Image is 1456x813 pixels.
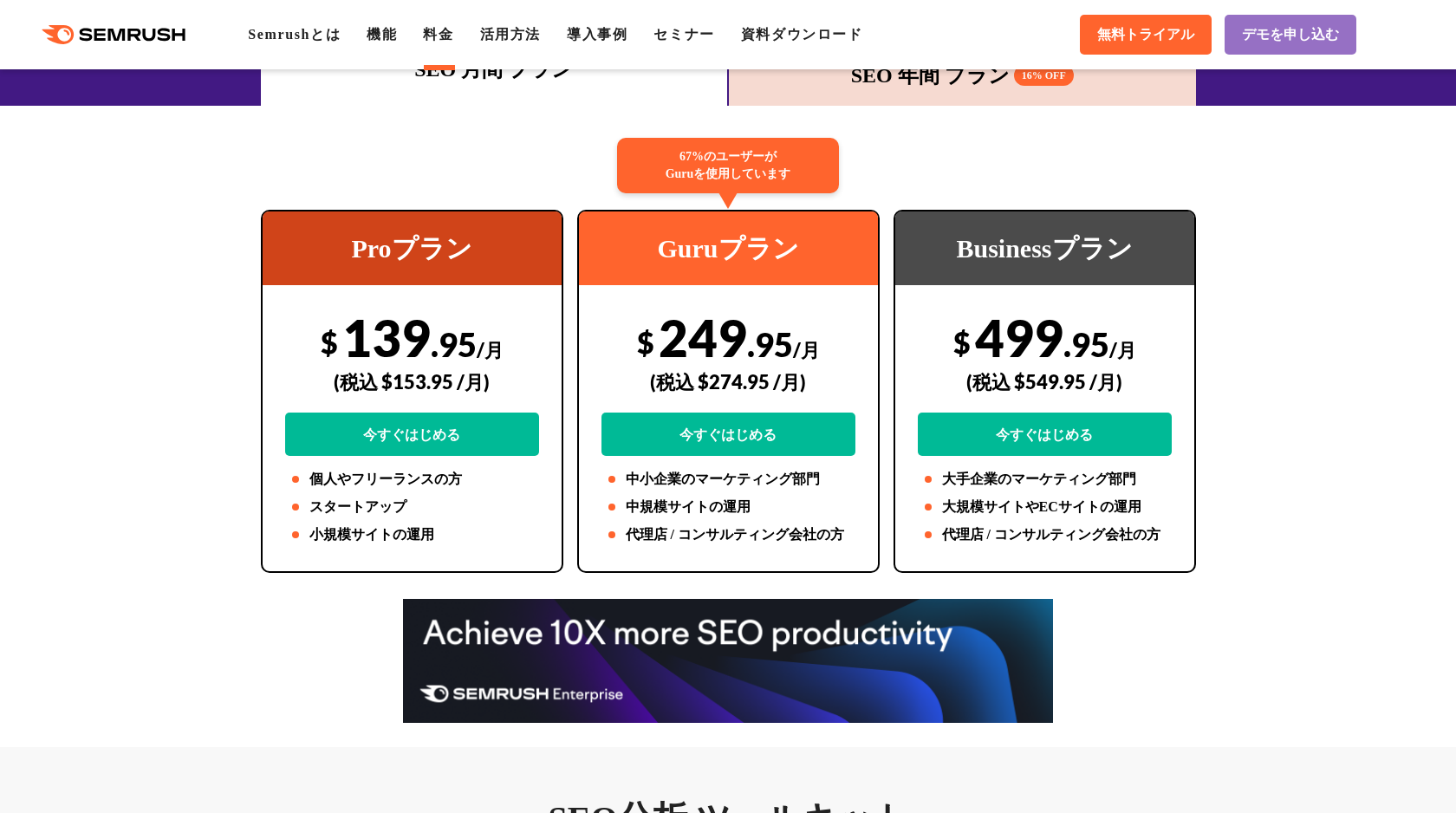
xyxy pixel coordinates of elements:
[793,338,820,361] span: /月
[321,324,338,360] span: $
[1080,15,1212,55] a: 無料トライアル
[263,211,562,285] div: Proプラン
[367,27,397,42] a: 機能
[601,351,855,413] div: (税込 $274.95 /月)
[601,524,855,545] li: 代理店 / コンサルティング会社の方
[1097,26,1194,44] span: 無料トライアル
[895,211,1194,285] div: Businessプラン
[918,307,1172,456] div: 499
[918,413,1172,456] a: 今すぐはじめる
[918,469,1172,490] li: 大手企業のマーケティング部門
[747,324,793,364] span: .95
[285,469,539,490] li: 個人やフリーランスの方
[1109,338,1136,361] span: /月
[423,27,453,42] a: 料金
[431,324,477,364] span: .95
[617,138,839,193] div: 67%のユーザーが Guruを使用しています
[601,307,855,456] div: 249
[601,469,855,490] li: 中小企業のマーケティング部門
[1242,26,1339,44] span: デモを申し込む
[567,27,627,42] a: 導入事例
[285,497,539,517] li: スタートアップ
[918,524,1172,545] li: 代理店 / コンサルティング会社の方
[285,307,539,456] div: 139
[601,413,855,456] a: 今すぐはじめる
[480,27,541,42] a: 活用方法
[285,413,539,456] a: 今すぐはじめる
[741,27,863,42] a: 資料ダウンロード
[477,338,504,361] span: /月
[579,211,878,285] div: Guruプラン
[637,324,654,360] span: $
[918,351,1172,413] div: (税込 $549.95 /月)
[285,524,539,545] li: 小規模サイトの運用
[248,27,341,42] a: Semrushとは
[601,497,855,517] li: 中規模サイトの運用
[953,324,971,360] span: $
[1014,65,1074,86] span: 16% OFF
[738,60,1187,91] div: SEO 年間 プラン
[918,497,1172,517] li: 大規模サイトやECサイトの運用
[285,351,539,413] div: (税込 $153.95 /月)
[1063,324,1109,364] span: .95
[653,27,714,42] a: セミナー
[1225,15,1356,55] a: デモを申し込む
